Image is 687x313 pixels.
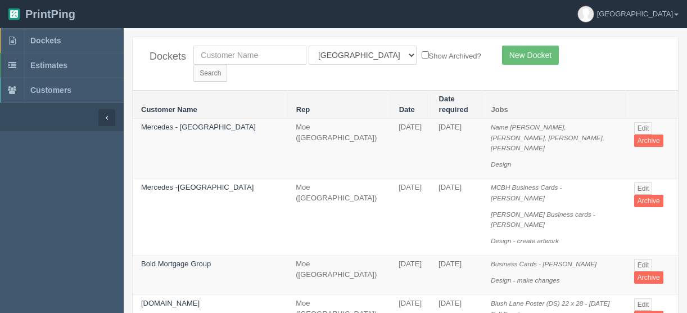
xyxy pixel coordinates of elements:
th: Jobs [482,91,626,119]
i: MCBH Business Cards - [PERSON_NAME] [491,184,562,202]
input: Customer Name [193,46,306,65]
td: [DATE] [430,119,482,179]
a: New Docket [502,46,559,65]
a: Edit [634,182,653,195]
a: Customer Name [141,105,197,114]
td: [DATE] [390,179,430,256]
a: Bold Mortgage Group [141,260,211,268]
a: Mercedes -[GEOGRAPHIC_DATA] [141,183,254,191]
td: [DATE] [390,256,430,295]
i: [PERSON_NAME] Business cards - [PERSON_NAME] [491,211,595,229]
td: [DATE] [430,179,482,256]
input: Show Archived? [422,51,429,59]
span: Dockets [30,36,61,45]
label: Show Archived? [422,49,481,62]
td: [DATE] [430,256,482,295]
td: Moe ([GEOGRAPHIC_DATA]) [287,179,390,256]
span: Estimates [30,61,67,70]
a: Date required [439,95,468,114]
td: [DATE] [390,119,430,179]
a: Rep [296,105,310,114]
a: Archive [634,195,663,207]
a: Date [399,105,415,114]
a: Edit [634,298,653,311]
img: logo-3e63b451c926e2ac314895c53de4908e5d424f24456219fb08d385ab2e579770.png [8,8,20,20]
a: Archive [634,135,663,147]
i: Design [491,160,511,168]
i: Business Cards - [PERSON_NAME] [491,260,596,267]
a: Archive [634,271,663,284]
td: Moe ([GEOGRAPHIC_DATA]) [287,256,390,295]
h4: Dockets [150,51,177,62]
i: Name [PERSON_NAME], [PERSON_NAME], [PERSON_NAME], [PERSON_NAME] [491,123,604,151]
input: Search [193,65,227,82]
i: Design - make changes [491,276,560,284]
span: Customers [30,86,71,95]
a: Mercedes - [GEOGRAPHIC_DATA] [141,123,256,131]
td: Moe ([GEOGRAPHIC_DATA]) [287,119,390,179]
i: Design - create artwork [491,237,559,244]
a: [DOMAIN_NAME] [141,299,200,307]
a: Edit [634,122,653,135]
img: avatar_default-7531ab5dedf162e01f1e0bb0964e6a185e93c5c22dfe317fb01d7f8cd2b1632c.jpg [578,6,594,22]
a: Edit [634,259,653,271]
